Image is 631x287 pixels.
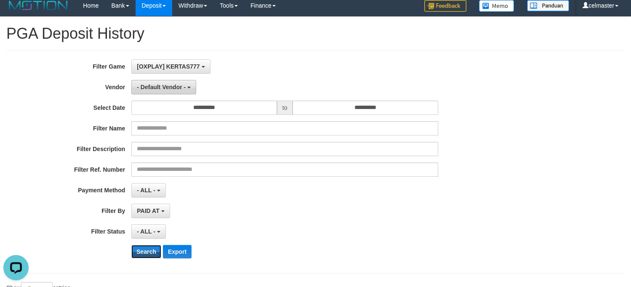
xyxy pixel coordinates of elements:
button: - Default Vendor - [131,80,196,94]
button: Open LiveChat chat widget [3,3,29,29]
span: - ALL - [137,228,155,235]
button: Search [131,245,161,258]
span: - ALL - [137,187,155,194]
span: to [277,101,293,115]
h1: PGA Deposit History [6,25,625,42]
button: - ALL - [131,224,165,239]
span: [OXPLAY] KERTAS777 [137,63,200,70]
button: [OXPLAY] KERTAS777 [131,59,210,74]
span: - Default Vendor - [137,84,186,90]
button: - ALL - [131,183,165,197]
button: PAID AT [131,204,170,218]
span: PAID AT [137,207,159,214]
button: Export [163,245,192,258]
